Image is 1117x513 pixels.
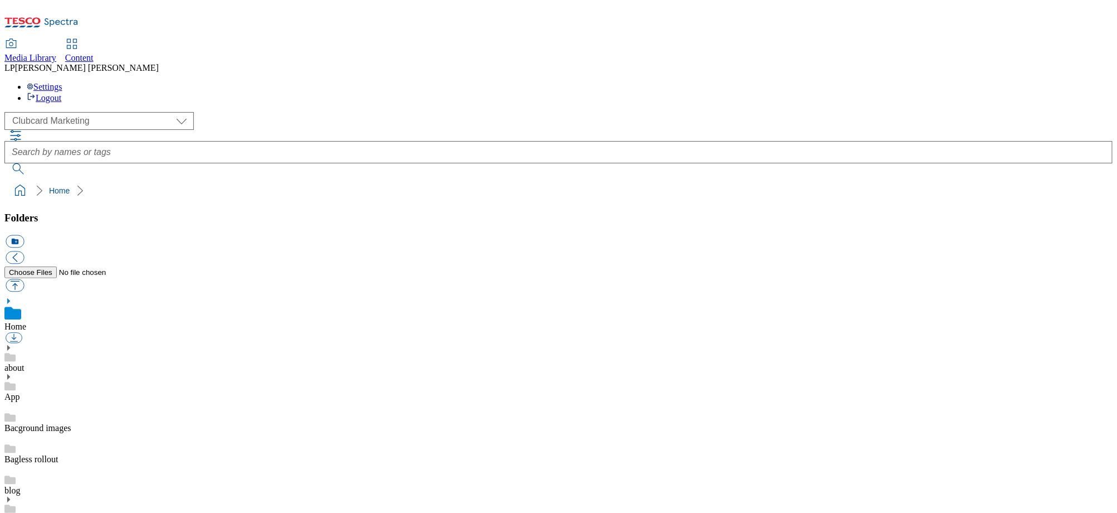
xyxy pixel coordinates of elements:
span: [PERSON_NAME] [PERSON_NAME] [15,63,159,72]
a: Home [49,186,70,195]
span: Content [65,53,94,62]
a: Settings [27,82,62,91]
span: LP [4,63,15,72]
a: Home [4,322,26,331]
a: about [4,363,25,372]
span: Media Library [4,53,56,62]
input: Search by names or tags [4,141,1113,163]
a: Logout [27,93,61,103]
a: App [4,392,20,401]
a: Media Library [4,40,56,63]
a: Content [65,40,94,63]
h3: Folders [4,212,1113,224]
a: home [11,182,29,200]
nav: breadcrumb [4,180,1113,201]
a: Bacground images [4,423,71,433]
a: Bagless rollout [4,454,58,464]
a: blog [4,486,20,495]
